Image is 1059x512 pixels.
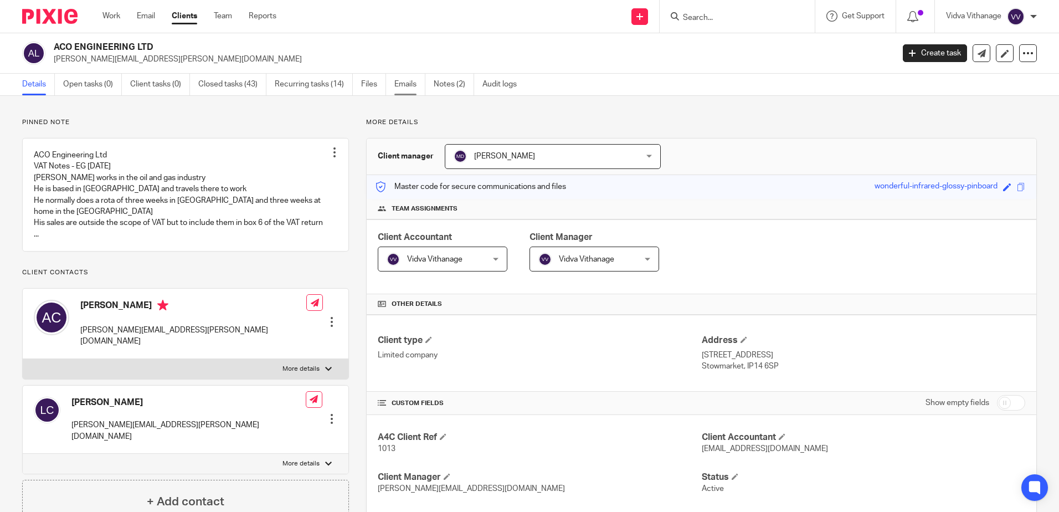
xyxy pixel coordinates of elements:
a: Emails [394,74,425,95]
p: More details [282,459,320,468]
img: svg%3E [34,397,60,423]
span: Client Accountant [378,233,452,242]
h4: [PERSON_NAME] [80,300,306,314]
span: [EMAIL_ADDRESS][DOMAIN_NAME] [702,445,828,453]
span: [PERSON_NAME][EMAIL_ADDRESS][DOMAIN_NAME] [378,485,565,493]
a: Team [214,11,232,22]
h4: Client Accountant [702,432,1025,443]
a: Clients [172,11,197,22]
p: [PERSON_NAME][EMAIL_ADDRESS][PERSON_NAME][DOMAIN_NAME] [54,54,886,65]
p: [PERSON_NAME][EMAIL_ADDRESS][PERSON_NAME][DOMAIN_NAME] [80,325,306,347]
img: svg%3E [538,253,552,266]
a: Audit logs [482,74,525,95]
a: Reports [249,11,276,22]
img: svg%3E [22,42,45,65]
p: Client contacts [22,268,349,277]
p: More details [282,365,320,373]
a: Create task [903,44,967,62]
h4: Address [702,335,1025,346]
img: Pixie [22,9,78,24]
p: [PERSON_NAME][EMAIL_ADDRESS][PERSON_NAME][DOMAIN_NAME] [71,419,306,442]
span: Vidva Vithanage [559,255,614,263]
h4: Client type [378,335,701,346]
span: [PERSON_NAME] [474,152,535,160]
a: Closed tasks (43) [198,74,266,95]
a: Open tasks (0) [63,74,122,95]
p: More details [366,118,1037,127]
span: Vidva Vithanage [407,255,462,263]
span: Team assignments [392,204,457,213]
h3: Client manager [378,151,434,162]
p: Vidva Vithanage [946,11,1001,22]
h4: [PERSON_NAME] [71,397,306,408]
span: Active [702,485,724,493]
a: Files [361,74,386,95]
i: Primary [157,300,168,311]
a: Recurring tasks (14) [275,74,353,95]
img: svg%3E [387,253,400,266]
img: svg%3E [1007,8,1025,25]
h4: Status [702,472,1025,483]
h4: A4C Client Ref [378,432,701,443]
span: Other details [392,300,442,309]
span: Get Support [842,12,885,20]
input: Search [682,13,782,23]
p: Pinned note [22,118,349,127]
p: Limited company [378,350,701,361]
h2: ACO ENGINEERING LTD [54,42,719,53]
a: Details [22,74,55,95]
h4: Client Manager [378,472,701,483]
h4: CUSTOM FIELDS [378,399,701,408]
p: Master code for secure communications and files [375,181,566,192]
span: Client Manager [529,233,593,242]
h4: + Add contact [147,493,224,510]
label: Show empty fields [926,397,989,408]
p: [STREET_ADDRESS] [702,350,1025,361]
img: svg%3E [34,300,69,335]
div: wonderful-infrared-glossy-pinboard [875,181,998,193]
p: Stowmarket, IP14 6SP [702,361,1025,372]
a: Email [137,11,155,22]
a: Client tasks (0) [130,74,190,95]
a: Work [102,11,120,22]
span: 1013 [378,445,395,453]
a: Notes (2) [434,74,474,95]
img: svg%3E [454,150,467,163]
